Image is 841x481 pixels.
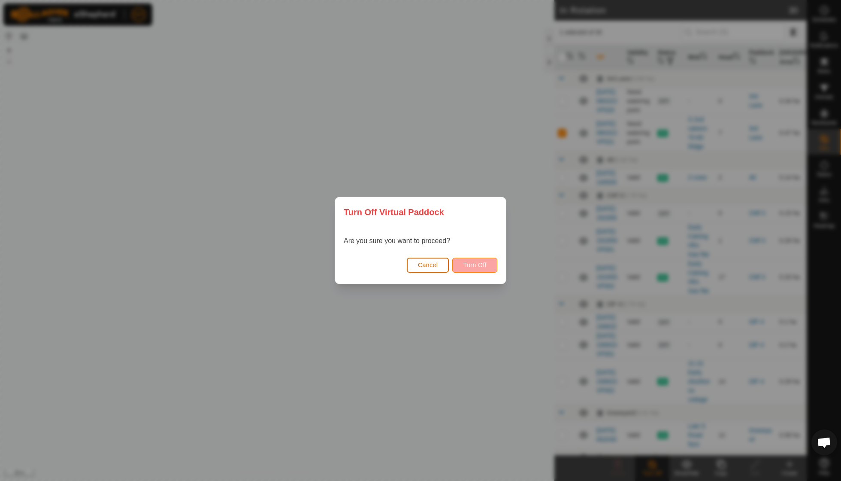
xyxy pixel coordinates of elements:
[811,429,837,455] div: Open chat
[407,258,449,273] button: Cancel
[452,258,497,273] button: Turn Off
[344,236,450,246] p: Are you sure you want to proceed?
[463,262,487,268] span: Turn Off
[344,206,444,219] span: Turn Off Virtual Paddock
[418,262,438,268] span: Cancel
